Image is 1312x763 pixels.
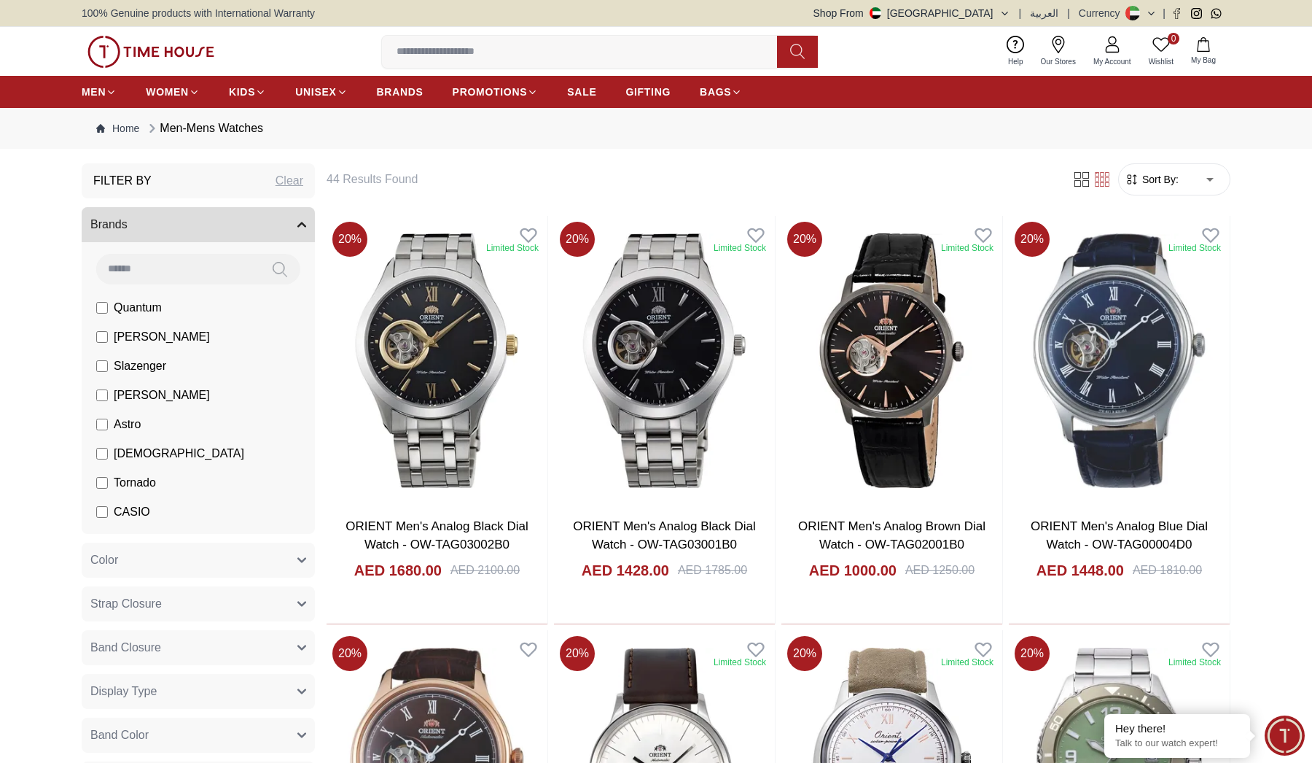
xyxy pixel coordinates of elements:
span: My Bag [1185,55,1222,66]
img: ... [87,36,214,68]
a: GIFTING [625,79,671,105]
span: Help [1002,56,1029,67]
div: Clear [276,172,303,190]
div: Limited Stock [941,657,993,668]
span: BRANDS [377,85,423,99]
span: UNISEX [295,85,336,99]
button: My Bag [1182,34,1225,69]
span: Brands [90,216,128,233]
input: [PERSON_NAME] [96,390,108,401]
a: BAGS [700,79,742,105]
a: SALE [567,79,596,105]
span: 20 % [787,222,822,257]
span: 20 % [787,636,822,671]
span: CITIZEN [114,532,159,550]
input: [DEMOGRAPHIC_DATA] [96,448,108,460]
button: Display Type [82,674,315,709]
button: Band Color [82,718,315,753]
input: Tornado [96,477,108,489]
div: Men-Mens Watches [145,120,263,137]
span: [PERSON_NAME] [114,387,210,404]
span: WOMEN [146,85,189,99]
span: Sort By: [1139,172,1179,187]
img: ORIENT Men's Analog Black Dial Watch - OW-TAG03001B0 [554,216,775,506]
span: [DEMOGRAPHIC_DATA] [114,445,244,462]
span: My Account [1088,56,1137,67]
span: Band Closure [90,639,161,657]
div: AED 1785.00 [678,562,747,579]
span: KIDS [229,85,255,99]
div: Limited Stock [1168,242,1221,254]
button: العربية [1030,6,1058,20]
button: Sort By: [1125,172,1179,187]
a: 0Wishlist [1140,33,1182,70]
h3: Filter By [93,172,152,190]
span: | [1163,6,1165,20]
span: Color [90,551,118,569]
div: Limited Stock [1168,657,1221,668]
div: Limited Stock [486,242,539,254]
button: Brands [82,207,315,242]
h4: AED 1428.00 [582,560,669,581]
div: Limited Stock [714,242,766,254]
span: Tornado [114,474,156,492]
img: ORIENT Men's Analog Black Dial Watch - OW-TAG03002B0 [327,216,547,506]
p: Talk to our watch expert! [1115,737,1239,750]
a: ORIENT Men's Analog Black Dial Watch - OW-TAG03002B0 [345,519,528,552]
span: | [1067,6,1070,20]
span: Our Stores [1035,56,1082,67]
a: Home [96,121,139,136]
span: MEN [82,85,106,99]
span: 20 % [560,636,595,671]
div: Hey there! [1115,721,1239,736]
a: ORIENT Men's Analog Blue Dial Watch - OW-TAG00004D0 [1031,519,1208,552]
a: ORIENT Men's Analog Black Dial Watch - OW-TAG03001B0 [573,519,755,552]
span: GIFTING [625,85,671,99]
input: Quantum [96,302,108,314]
button: Shop From[GEOGRAPHIC_DATA] [813,6,1010,20]
a: Our Stores [1032,33,1085,70]
div: Currency [1079,6,1126,20]
span: Strap Closure [90,595,162,613]
a: KIDS [229,79,266,105]
div: Limited Stock [714,657,766,668]
h6: 44 Results Found [327,171,1054,188]
span: Slazenger [114,357,166,375]
span: 20 % [332,636,367,671]
div: AED 1810.00 [1133,562,1202,579]
img: United Arab Emirates [870,7,881,19]
h4: AED 1680.00 [354,560,442,581]
span: Astro [114,416,141,433]
span: Wishlist [1143,56,1179,67]
a: ORIENT Men's Analog Brown Dial Watch - OW-TAG02001B0 [798,519,985,552]
span: Display Type [90,683,157,700]
span: PROMOTIONS [453,85,528,99]
button: Strap Closure [82,586,315,621]
a: UNISEX [295,79,347,105]
div: Chat Widget [1265,716,1305,756]
span: 20 % [560,222,595,257]
input: CASIO [96,506,108,518]
img: ORIENT Men's Analog Blue Dial Watch - OW-TAG00004D0 [1009,216,1230,506]
h4: AED 1000.00 [809,560,897,581]
span: Quantum [114,299,162,317]
h4: AED 1448.00 [1036,560,1124,581]
span: 20 % [1015,222,1050,257]
a: Instagram [1191,8,1202,19]
a: BRANDS [377,79,423,105]
a: PROMOTIONS [453,79,539,105]
input: Slazenger [96,360,108,372]
a: Help [999,33,1032,70]
img: ORIENT Men's Analog Brown Dial Watch - OW-TAG02001B0 [781,216,1002,506]
div: AED 2100.00 [450,562,520,579]
div: AED 1250.00 [905,562,975,579]
span: | [1019,6,1022,20]
a: WOMEN [146,79,200,105]
input: Astro [96,419,108,430]
span: 20 % [1015,636,1050,671]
